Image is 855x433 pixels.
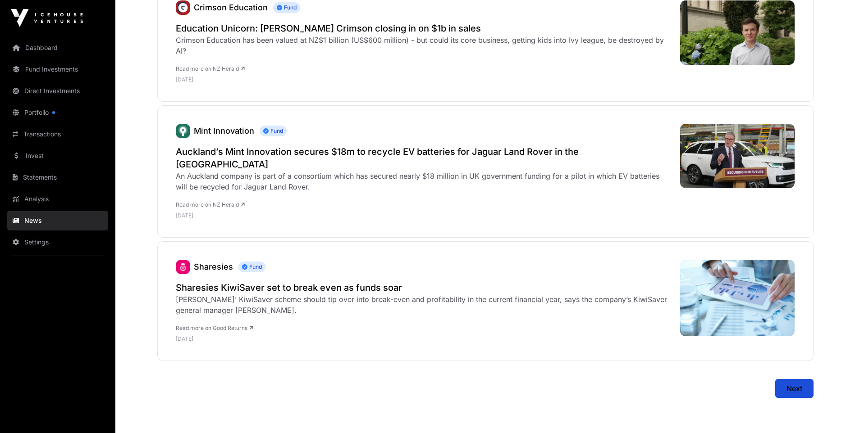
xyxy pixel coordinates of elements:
[810,390,855,433] iframe: Chat Widget
[176,124,190,138] img: Mint.svg
[176,0,190,15] a: Crimson Education
[194,3,268,12] a: Crimson Education
[176,171,671,192] div: An Auckland company is part of a consortium which has secured nearly $18 million in UK government...
[7,38,108,58] a: Dashboard
[273,2,300,13] span: Fund
[176,260,190,274] img: sharesies_logo.jpeg
[176,335,671,343] p: [DATE]
[194,262,233,271] a: Sharesies
[680,260,795,336] img: Graph_Tablet.jpg
[7,146,108,166] a: Invest
[176,76,671,83] p: [DATE]
[7,124,108,144] a: Transactions
[194,126,254,135] a: Mint Innovation
[176,124,190,138] a: Mint Innovation
[176,35,671,56] div: Crimson Education has been valued at NZ$1 billion (US$600 million) - but could its core business,...
[11,9,83,27] img: Icehouse Ventures Logo
[7,167,108,187] a: Statements
[260,126,287,136] span: Fund
[176,0,190,15] img: unnamed.jpg
[786,383,802,394] span: Next
[176,325,253,331] a: Read more on Good Returns
[775,379,814,398] button: Next
[7,59,108,79] a: Fund Investments
[7,211,108,230] a: News
[7,103,108,122] a: Portfolio
[238,262,265,272] span: Fund
[176,22,671,35] a: Education Unicorn: [PERSON_NAME] Crimson closing in on $1b in sales
[7,189,108,209] a: Analysis
[176,212,671,219] p: [DATE]
[680,0,795,65] img: WIJ3H7SEEVEHPDFAKSUCV7O3DI.jpg
[176,65,245,72] a: Read more on NZ Herald
[176,260,190,274] a: Sharesies
[7,232,108,252] a: Settings
[7,81,108,101] a: Direct Investments
[176,201,245,208] a: Read more on NZ Herald
[680,124,795,188] img: 7CKQZ5YPJBF5TCMQBUXWBKVZKI.jpg
[176,281,671,294] a: Sharesies KiwiSaver set to break even as funds soar
[176,145,671,171] a: Auckland’s Mint Innovation secures $18m to recycle EV batteries for Jaguar Land Rover in the [GEO...
[176,294,671,316] div: [PERSON_NAME]’ KiwiSaver scheme should tip over into break-even and profitability in the current ...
